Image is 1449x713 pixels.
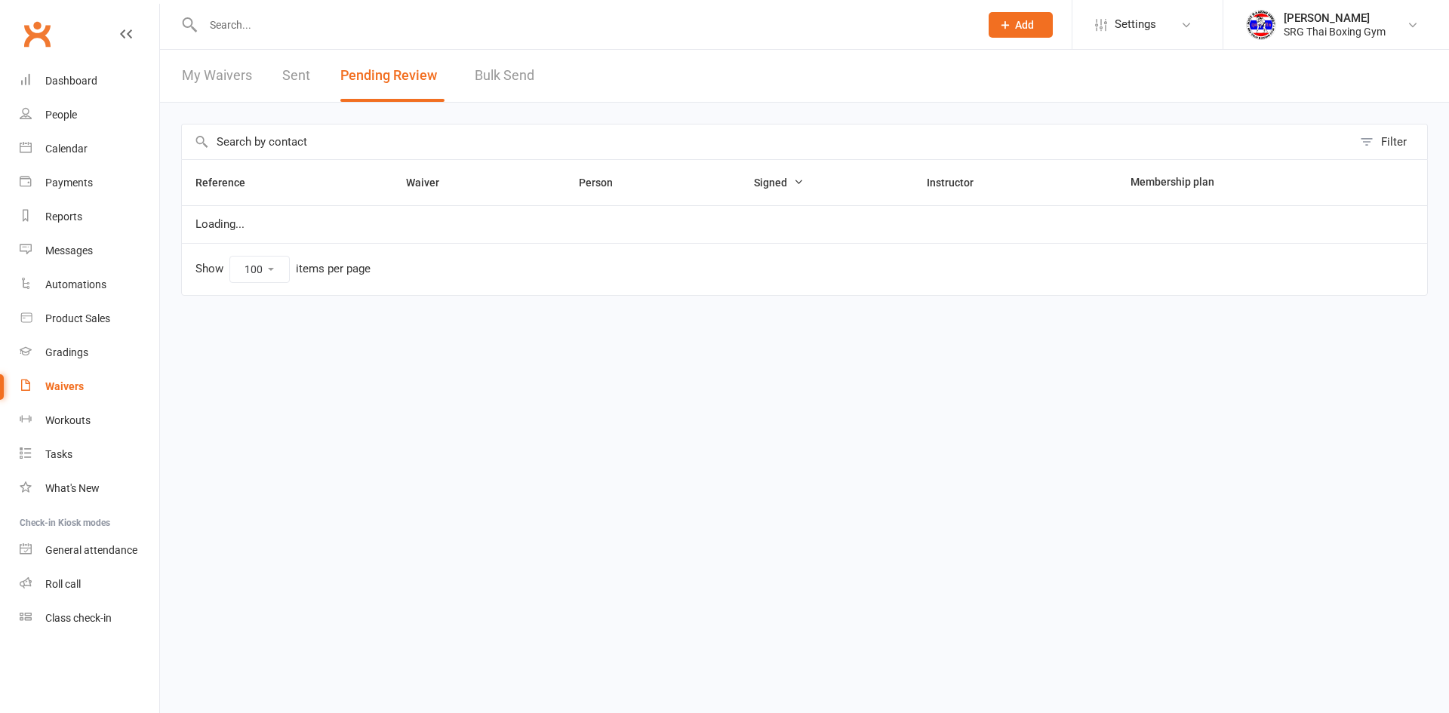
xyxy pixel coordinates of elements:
[989,12,1053,38] button: Add
[475,50,534,102] a: Bulk Send
[45,380,84,392] div: Waivers
[296,263,371,275] div: items per page
[20,200,159,234] a: Reports
[579,174,629,192] button: Person
[195,174,262,192] button: Reference
[927,174,990,192] button: Instructor
[340,50,445,102] button: Pending Review
[195,177,262,189] span: Reference
[45,414,91,426] div: Workouts
[20,472,159,506] a: What's New
[1246,10,1276,40] img: thumb_image1718682644.png
[20,438,159,472] a: Tasks
[20,98,159,132] a: People
[1015,19,1034,31] span: Add
[20,567,159,601] a: Roll call
[18,15,56,53] a: Clubworx
[282,50,310,102] a: Sent
[1284,11,1386,25] div: [PERSON_NAME]
[45,143,88,155] div: Calendar
[45,244,93,257] div: Messages
[20,234,159,268] a: Messages
[45,211,82,223] div: Reports
[754,174,804,192] button: Signed
[1117,160,1366,205] th: Membership plan
[20,132,159,166] a: Calendar
[45,482,100,494] div: What's New
[45,312,110,324] div: Product Sales
[1352,124,1427,159] button: Filter
[20,404,159,438] a: Workouts
[1381,133,1407,151] div: Filter
[45,612,112,624] div: Class check-in
[45,578,81,590] div: Roll call
[20,268,159,302] a: Automations
[579,177,629,189] span: Person
[45,544,137,556] div: General attendance
[182,124,1352,159] input: Search by contact
[20,64,159,98] a: Dashboard
[1284,25,1386,38] div: SRG Thai Boxing Gym
[45,109,77,121] div: People
[20,601,159,635] a: Class kiosk mode
[20,336,159,370] a: Gradings
[182,50,252,102] a: My Waivers
[1115,8,1156,41] span: Settings
[182,205,1427,243] td: Loading...
[45,448,72,460] div: Tasks
[927,177,990,189] span: Instructor
[195,256,371,283] div: Show
[20,302,159,336] a: Product Sales
[20,166,159,200] a: Payments
[198,14,969,35] input: Search...
[45,75,97,87] div: Dashboard
[45,177,93,189] div: Payments
[406,177,456,189] span: Waiver
[45,346,88,358] div: Gradings
[20,370,159,404] a: Waivers
[20,533,159,567] a: General attendance kiosk mode
[754,177,804,189] span: Signed
[406,174,456,192] button: Waiver
[45,278,106,290] div: Automations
